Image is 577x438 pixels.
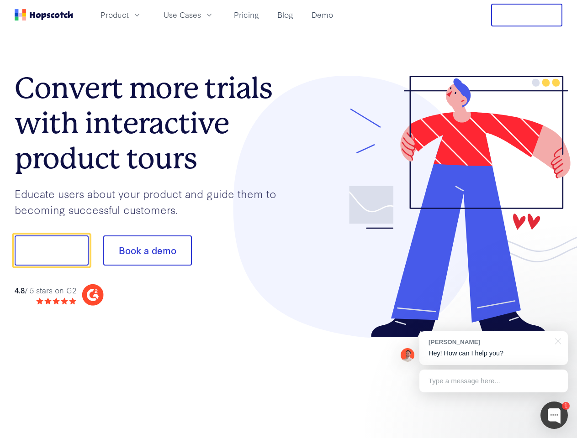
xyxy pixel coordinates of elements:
p: Educate users about your product and guide them to becoming successful customers. [15,186,289,217]
span: Product [101,9,129,21]
button: Book a demo [103,235,192,266]
h1: Convert more trials with interactive product tours [15,71,289,176]
div: [PERSON_NAME] [429,338,550,346]
strong: 4.8 [15,285,25,295]
button: Show me! [15,235,89,266]
div: 1 [562,402,570,410]
div: / 5 stars on G2 [15,285,76,296]
button: Use Cases [158,7,219,22]
a: Home [15,9,73,21]
p: Hey! How can I help you? [429,349,559,358]
button: Product [95,7,147,22]
img: Mark Spera [401,348,414,362]
a: Pricing [230,7,263,22]
a: Demo [308,7,337,22]
a: Blog [274,7,297,22]
button: Free Trial [491,4,562,26]
span: Use Cases [164,9,201,21]
div: Type a message here... [419,370,568,392]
